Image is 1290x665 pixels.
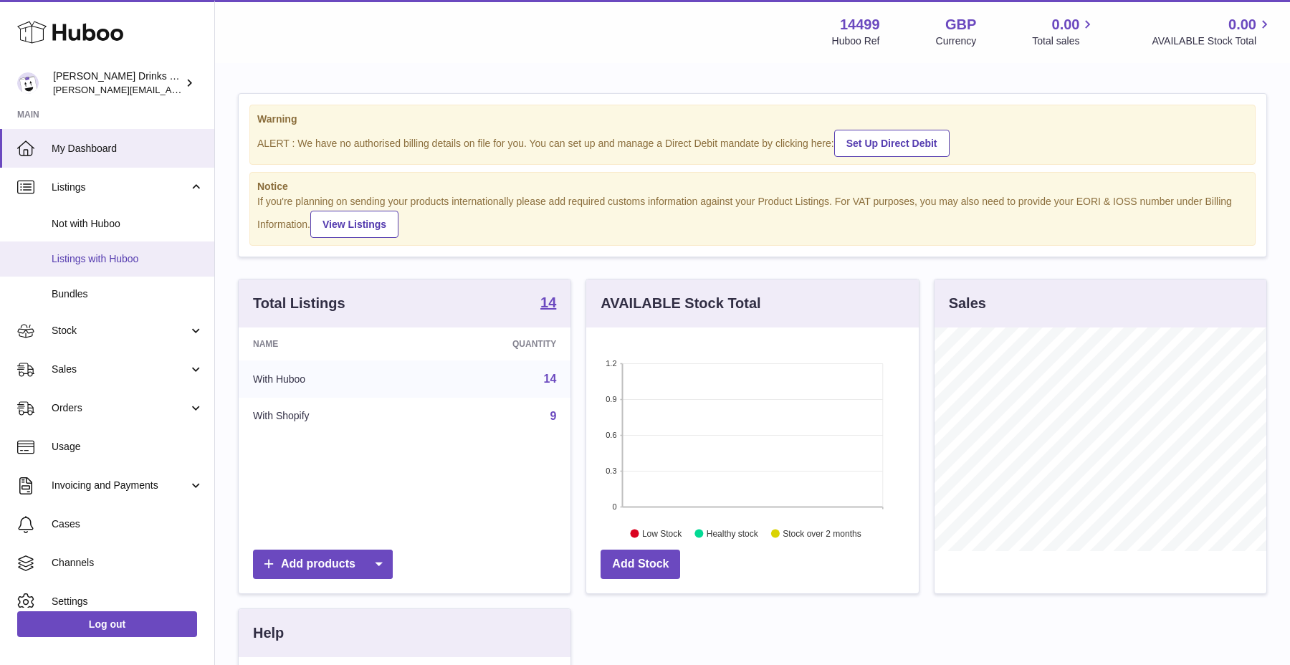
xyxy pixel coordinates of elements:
div: [PERSON_NAME] Drinks LTD (t/a Zooz) [53,70,182,97]
text: 0.6 [606,431,617,439]
strong: GBP [945,15,976,34]
a: Add Stock [601,550,680,579]
span: Usage [52,440,204,454]
strong: 14499 [840,15,880,34]
span: Cases [52,517,204,531]
span: Stock [52,324,188,338]
h3: Help [253,623,284,643]
a: 0.00 AVAILABLE Stock Total [1152,15,1273,48]
span: 0.00 [1228,15,1256,34]
a: 14 [540,295,556,312]
span: AVAILABLE Stock Total [1152,34,1273,48]
strong: Notice [257,180,1248,193]
span: 0.00 [1052,15,1080,34]
a: 9 [550,410,556,422]
strong: Warning [257,113,1248,126]
text: 0.9 [606,395,617,403]
span: Orders [52,401,188,415]
h3: Sales [949,294,986,313]
span: Bundles [52,287,204,301]
th: Quantity [418,327,571,360]
div: Currency [936,34,977,48]
text: Healthy stock [707,529,759,539]
text: 0.3 [606,467,617,475]
span: Listings with Huboo [52,252,204,266]
text: Low Stock [642,529,682,539]
a: 14 [544,373,557,385]
span: Invoicing and Payments [52,479,188,492]
div: Huboo Ref [832,34,880,48]
strong: 14 [540,295,556,310]
span: My Dashboard [52,142,204,156]
h3: Total Listings [253,294,345,313]
span: Channels [52,556,204,570]
img: daniel@zoosdrinks.com [17,72,39,94]
td: With Huboo [239,360,418,398]
a: 0.00 Total sales [1032,15,1096,48]
text: Stock over 2 months [783,529,861,539]
text: 1.2 [606,359,617,368]
th: Name [239,327,418,360]
a: Log out [17,611,197,637]
text: 0 [613,502,617,511]
a: Set Up Direct Debit [834,130,950,157]
span: Listings [52,181,188,194]
h3: AVAILABLE Stock Total [601,294,760,313]
span: Sales [52,363,188,376]
div: ALERT : We have no authorised billing details on file for you. You can set up and manage a Direct... [257,128,1248,157]
div: If you're planning on sending your products internationally please add required customs informati... [257,195,1248,238]
td: With Shopify [239,398,418,435]
span: Not with Huboo [52,217,204,231]
a: View Listings [310,211,398,238]
span: Settings [52,595,204,608]
span: [PERSON_NAME][EMAIL_ADDRESS][DOMAIN_NAME] [53,84,287,95]
a: Add products [253,550,393,579]
span: Total sales [1032,34,1096,48]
